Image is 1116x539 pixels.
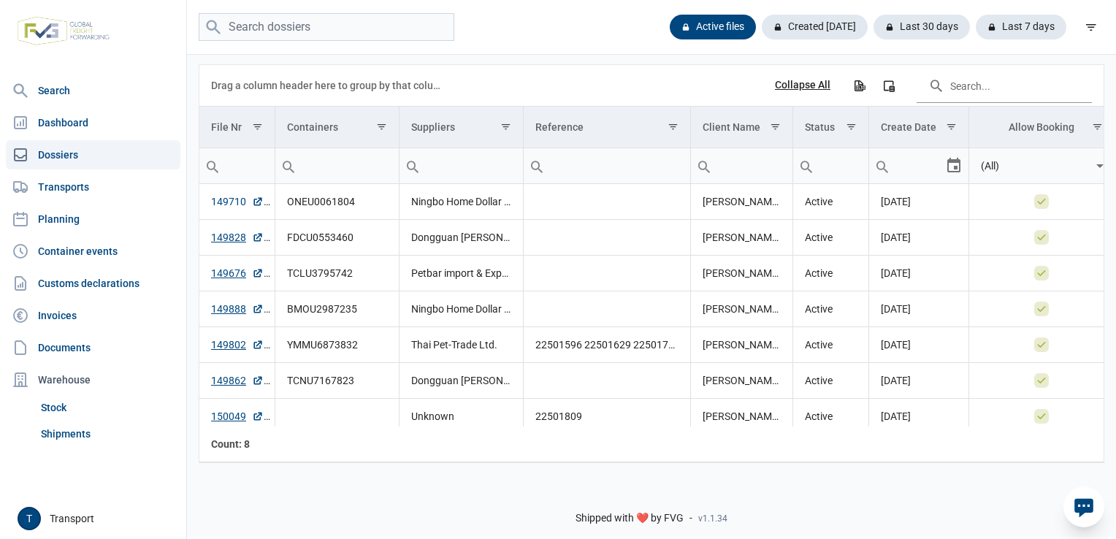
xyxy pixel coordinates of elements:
[400,363,524,399] td: Dongguan [PERSON_NAME] Company Limited
[211,121,242,133] div: File Nr
[792,399,868,435] td: Active
[805,121,835,133] div: Status
[18,507,177,530] div: Transport
[869,148,895,183] div: Search box
[917,68,1092,103] input: Search in the data grid
[881,121,936,133] div: Create Date
[6,140,180,169] a: Dossiers
[199,148,226,183] div: Search box
[703,121,760,133] div: Client Name
[792,256,868,291] td: Active
[876,72,902,99] div: Column Chooser
[400,148,524,184] td: Filter cell
[691,148,792,183] input: Filter cell
[524,148,550,183] div: Search box
[275,107,400,148] td: Column Containers
[1092,121,1103,132] span: Show filter options for column 'Allow Booking'
[792,220,868,256] td: Active
[400,291,524,327] td: Ningbo Home Dollar Imp. & Exp. Corp.
[400,399,524,435] td: Unknown
[199,107,275,148] td: Column File Nr
[211,437,264,451] div: File Nr Count: 8
[535,121,584,133] div: Reference
[12,11,115,51] img: FVG - Global freight forwarding
[775,79,830,92] div: Collapse All
[792,184,868,220] td: Active
[869,148,945,183] input: Filter cell
[792,291,868,327] td: Active
[881,339,911,351] span: [DATE]
[376,121,387,132] span: Show filter options for column 'Containers'
[275,291,400,327] td: BMOU2987235
[968,107,1115,148] td: Column Allow Booking
[199,13,454,42] input: Search dossiers
[275,256,400,291] td: TCLU3795742
[969,148,1092,183] input: Filter cell
[6,269,180,298] a: Customs declarations
[199,148,275,183] input: Filter cell
[846,121,857,132] span: Show filter options for column 'Status'
[275,327,400,363] td: YMMU6873832
[275,184,400,220] td: ONEU0061804
[1091,148,1109,183] div: Select
[500,121,511,132] span: Show filter options for column 'Suppliers'
[793,148,819,183] div: Search box
[275,148,302,183] div: Search box
[400,148,523,183] input: Filter cell
[411,121,455,133] div: Suppliers
[846,72,872,99] div: Export all data to Excel
[881,375,911,386] span: [DATE]
[976,15,1066,39] div: Last 7 days
[881,232,911,243] span: [DATE]
[400,148,426,183] div: Search box
[199,148,275,184] td: Filter cell
[968,148,1115,184] td: Filter cell
[792,148,868,184] td: Filter cell
[668,121,679,132] span: Show filter options for column 'Reference'
[6,204,180,234] a: Planning
[211,74,446,97] div: Drag a column header here to group by that column
[18,507,41,530] button: T
[400,184,524,220] td: Ningbo Home Dollar Imp. & Exp. Corp.
[770,121,781,132] span: Show filter options for column 'Client Name'
[881,196,911,207] span: [DATE]
[698,513,727,524] span: v1.1.34
[690,256,792,291] td: [PERSON_NAME] Group NV
[400,107,524,148] td: Column Suppliers
[792,363,868,399] td: Active
[275,220,400,256] td: FDCU0553460
[881,410,911,422] span: [DATE]
[211,373,264,388] a: 149862
[6,172,180,202] a: Transports
[6,365,180,394] div: Warehouse
[199,65,1104,462] div: Data grid with 8 rows and 8 columns
[275,363,400,399] td: TCNU7167823
[690,399,792,435] td: [PERSON_NAME] Group NV
[946,121,957,132] span: Show filter options for column 'Create Date'
[690,184,792,220] td: [PERSON_NAME] Group NV
[211,194,264,209] a: 149710
[881,267,911,279] span: [DATE]
[881,303,911,315] span: [DATE]
[689,512,692,525] span: -
[524,148,690,183] input: Filter cell
[6,76,180,105] a: Search
[524,399,691,435] td: 22501809
[211,65,1092,106] div: Data grid toolbar
[6,237,180,266] a: Container events
[211,409,264,424] a: 150049
[792,327,868,363] td: Active
[524,327,691,363] td: 22501596 22501629 22501723
[691,148,717,183] div: Search box
[6,333,180,362] a: Documents
[6,108,180,137] a: Dashboard
[670,15,756,39] div: Active files
[1009,121,1074,133] div: Allow Booking
[792,107,868,148] td: Column Status
[275,148,399,183] input: Filter cell
[400,220,524,256] td: Dongguan [PERSON_NAME] Company Limited
[874,15,970,39] div: Last 30 days
[400,256,524,291] td: Petbar import & Export
[35,421,180,447] a: Shipments
[211,337,264,352] a: 149802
